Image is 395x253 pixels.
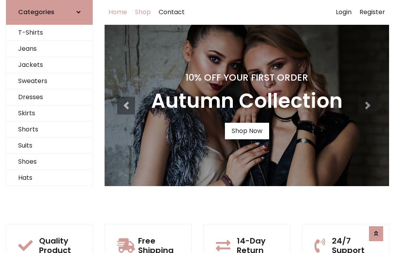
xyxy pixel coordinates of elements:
h4: 10% Off Your First Order [151,72,343,83]
a: Shop Now [225,123,269,139]
h6: Categories [18,8,54,16]
a: Jeans [6,41,92,57]
a: Hats [6,170,92,186]
a: Skirts [6,105,92,122]
a: Sweaters [6,73,92,89]
a: Dresses [6,89,92,105]
a: Suits [6,138,92,154]
h3: Autumn Collection [151,89,343,113]
a: Jackets [6,57,92,73]
a: T-Shirts [6,25,92,41]
a: Shoes [6,154,92,170]
a: Shorts [6,122,92,138]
